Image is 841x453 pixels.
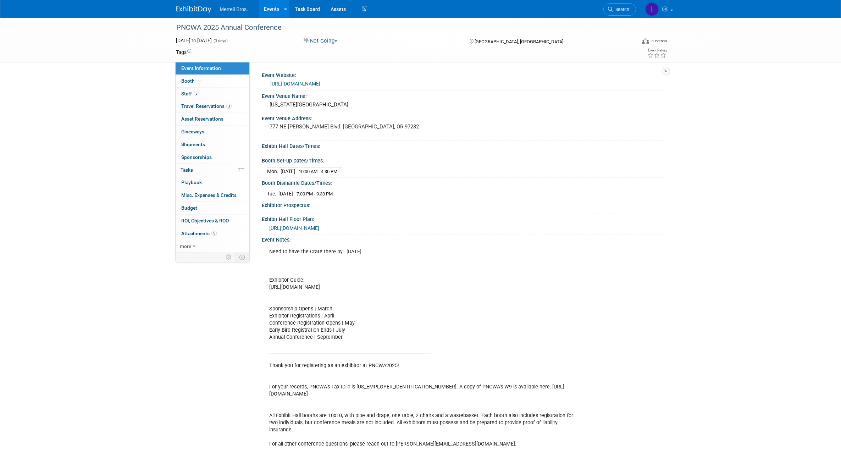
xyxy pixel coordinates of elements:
a: ROI, Objectives & ROO [176,215,249,227]
a: [URL][DOMAIN_NAME] [270,81,320,87]
td: Mon. [267,167,281,175]
a: Asset Reservations [176,113,249,125]
div: Event Website: [262,70,665,79]
a: Travel Reservations3 [176,100,249,112]
span: ROI, Objectives & ROO [181,218,229,223]
div: [US_STATE][GEOGRAPHIC_DATA] [267,99,660,110]
img: Format-Inperson.png [642,38,649,44]
a: more [176,240,249,253]
span: 5 [194,91,199,96]
div: Event Format [594,37,667,48]
div: Booth Dismantle Dates/Times: [262,178,665,187]
span: Travel Reservations [181,103,232,109]
div: Exhibitor Prospectus: [262,200,665,209]
span: 5 [211,231,217,236]
a: Giveaways [176,126,249,138]
span: Giveaways [181,129,204,134]
a: Budget [176,202,249,214]
span: Shipments [181,142,205,147]
span: to [190,38,197,43]
span: Budget [181,205,197,211]
a: Tasks [176,164,249,176]
div: PNCWA 2025 Annual Conference [174,21,625,34]
a: Sponsorships [176,151,249,164]
a: Booth [176,75,249,87]
div: Event Venue Address: [262,113,665,122]
div: Booth Set-up Dates/Times: [262,155,665,164]
span: more [180,243,191,249]
span: 7:00 PM - 9:30 PM [297,191,333,197]
span: [DATE] [DATE] [176,38,212,43]
span: Search [613,7,629,12]
div: In-Person [650,38,667,44]
div: Exhibit Hall Floor Plan: [262,214,665,223]
td: Tue. [267,190,278,197]
td: [DATE] [281,167,295,175]
pre: 777 NE [PERSON_NAME] Blvd. [GEOGRAPHIC_DATA], OR 97232 [270,123,422,130]
td: Toggle Event Tabs [235,253,249,262]
a: Misc. Expenses & Credits [176,189,249,201]
span: Merrell Bros. [220,6,248,12]
a: Staff5 [176,88,249,100]
span: (3 days) [213,39,228,43]
span: Sponsorships [181,154,212,160]
a: Playbook [176,176,249,189]
span: Attachments [181,231,217,236]
td: [DATE] [278,190,293,197]
a: Attachments5 [176,227,249,240]
i: Booth reservation complete [198,79,201,83]
a: Search [603,3,636,16]
button: Not Going [301,37,340,45]
a: Shipments [176,138,249,151]
span: Tasks [181,167,193,173]
div: Event Notes: [262,234,665,243]
span: 10:00 AM - 4:30 PM [299,169,337,174]
td: Personalize Event Tab Strip [223,253,235,262]
a: Event Information [176,62,249,74]
span: Booth [181,78,203,84]
span: Playbook [181,179,202,185]
span: Misc. Expenses & Credits [181,192,237,198]
a: [URL][DOMAIN_NAME] [269,225,319,231]
span: Staff [181,91,199,96]
img: Ian Petrocco [645,2,659,16]
span: [GEOGRAPHIC_DATA], [GEOGRAPHIC_DATA] [475,39,563,44]
span: Asset Reservations [181,116,223,122]
div: Event Rating [647,49,666,52]
span: Event Information [181,65,221,71]
div: Exhibit Hall Dates/Times: [262,141,665,150]
img: ExhibitDay [176,6,211,13]
td: Tags [176,49,191,56]
span: 3 [226,104,232,109]
div: Event Venue Name: [262,91,665,100]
